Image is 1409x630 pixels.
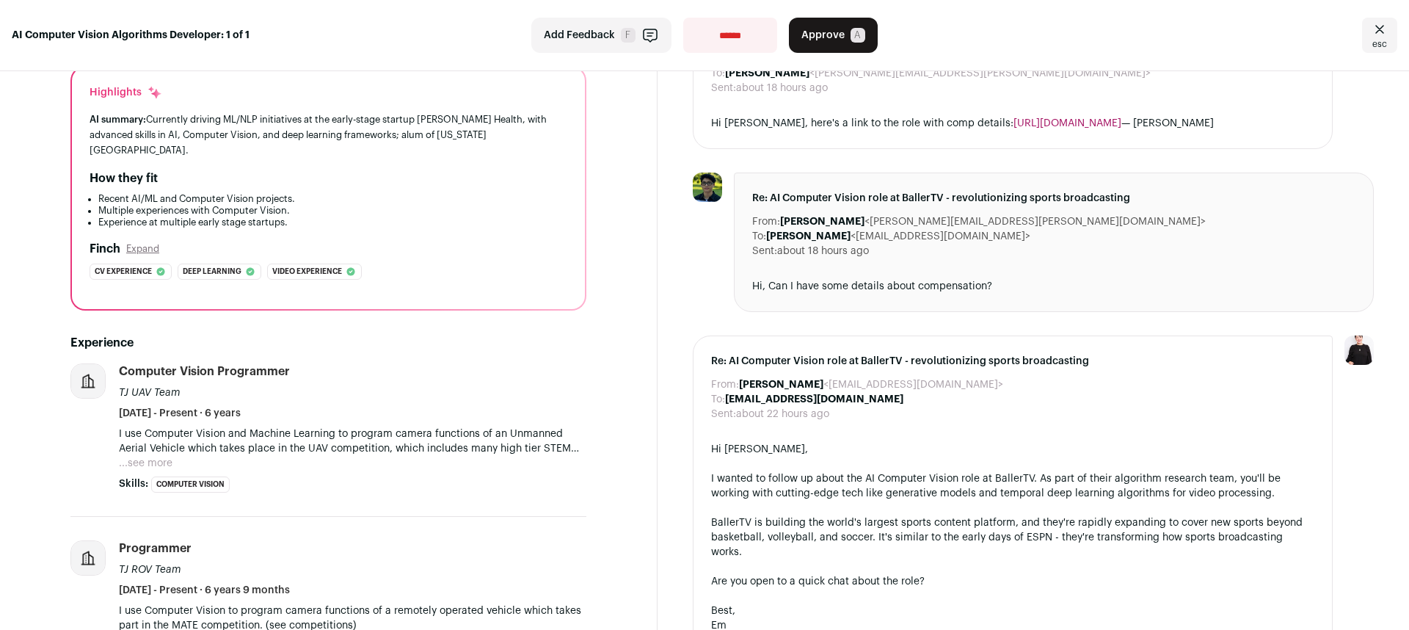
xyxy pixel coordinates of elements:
dt: To: [711,66,725,81]
b: [EMAIL_ADDRESS][DOMAIN_NAME] [725,394,903,405]
dt: Sent: [711,81,736,95]
li: Computer Vision [151,477,230,493]
div: Programmer [119,540,192,557]
div: Hi [PERSON_NAME], here's a link to the role with comp details: — [PERSON_NAME] [711,116,1314,131]
a: Close [1362,18,1397,53]
span: Add Feedback [544,28,615,43]
dt: From: [711,377,739,392]
span: TJ ROV Team [119,565,181,575]
dt: From: [752,214,780,229]
a: [URL][DOMAIN_NAME] [1013,118,1121,128]
img: 9240684-medium_jpg [1344,336,1374,365]
button: Approve A [789,18,878,53]
span: esc [1372,38,1387,50]
span: AI summary: [90,115,146,124]
dt: To: [752,229,766,244]
div: Computer Vision Programmer [119,363,290,380]
span: [DATE] - Present · 6 years [119,406,241,421]
dt: To: [711,392,725,407]
h2: Finch [90,240,120,258]
button: ...see more [119,456,172,471]
span: Cv experience [95,264,152,279]
button: Add Feedback F [531,18,671,53]
span: Approve [801,28,845,43]
li: Recent AI/ML and Computer Vision projects. [98,193,567,205]
b: [PERSON_NAME] [725,68,809,79]
span: Re: AI Computer Vision role at BallerTV - revolutionizing sports broadcasting [711,354,1314,369]
strong: AI Computer Vision Algorithms Developer: 1 of 1 [12,28,250,43]
li: Experience at multiple early stage startups. [98,217,567,228]
div: Are you open to a quick chat about the role? [711,574,1314,589]
div: Best, [711,604,1314,618]
img: company-logo-placeholder-414d4e2ec0e2ddebbe968bf319fdfe5acfe0c9b87f798d344e800bc9a89632a0.png [71,364,105,398]
dt: Sent: [752,244,777,258]
b: [PERSON_NAME] [766,231,851,242]
dd: about 22 hours ago [736,407,829,421]
li: Multiple experiences with Computer Vision. [98,205,567,217]
dt: Sent: [711,407,736,421]
b: [PERSON_NAME] [739,380,823,390]
h2: Experience [70,334,586,352]
span: Re: AI Computer Vision role at BallerTV - revolutionizing sports broadcasting [752,191,1355,206]
span: TJ UAV Team [119,388,181,398]
div: I wanted to follow up about the AI Computer Vision role at BallerTV. As part of their algorithm r... [711,471,1314,501]
dd: <[EMAIL_ADDRESS][DOMAIN_NAME]> [766,229,1030,244]
dd: about 18 hours ago [736,81,828,95]
span: [DATE] - Present · 6 years 9 months [119,583,290,598]
span: Video experience [272,264,342,279]
dd: <[PERSON_NAME][EMAIL_ADDRESS][PERSON_NAME][DOMAIN_NAME]> [725,66,1151,81]
div: Highlights [90,85,162,100]
div: Hi, Can I have some details about compensation? [752,279,1355,294]
dd: <[PERSON_NAME][EMAIL_ADDRESS][PERSON_NAME][DOMAIN_NAME]> [780,214,1206,229]
img: company-logo-placeholder-414d4e2ec0e2ddebbe968bf319fdfe5acfe0c9b87f798d344e800bc9a89632a0.png [71,541,105,575]
span: F [621,28,636,43]
button: Expand [126,243,159,255]
dd: <[EMAIL_ADDRESS][DOMAIN_NAME]> [739,377,1003,392]
span: Deep learning [183,264,241,279]
p: I use Computer Vision and Machine Learning to program camera functions of an Unmanned Aerial Vehi... [119,427,586,456]
dd: about 18 hours ago [777,244,869,258]
span: Skills: [119,477,148,491]
img: e577f0daf59e18fe1670818785a674631ebb72c2da0122bd006ac04f9ea7ccc2 [693,173,722,202]
div: Currently driving ML/NLP initiatives at the early-stage startup [PERSON_NAME] Health, with advanc... [90,112,567,158]
b: [PERSON_NAME] [780,217,864,227]
h2: How they fit [90,170,158,187]
div: Hi [PERSON_NAME], [711,442,1314,457]
span: A [851,28,865,43]
div: BallerTV is building the world's largest sports content platform, and they're rapidly expanding t... [711,515,1314,560]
